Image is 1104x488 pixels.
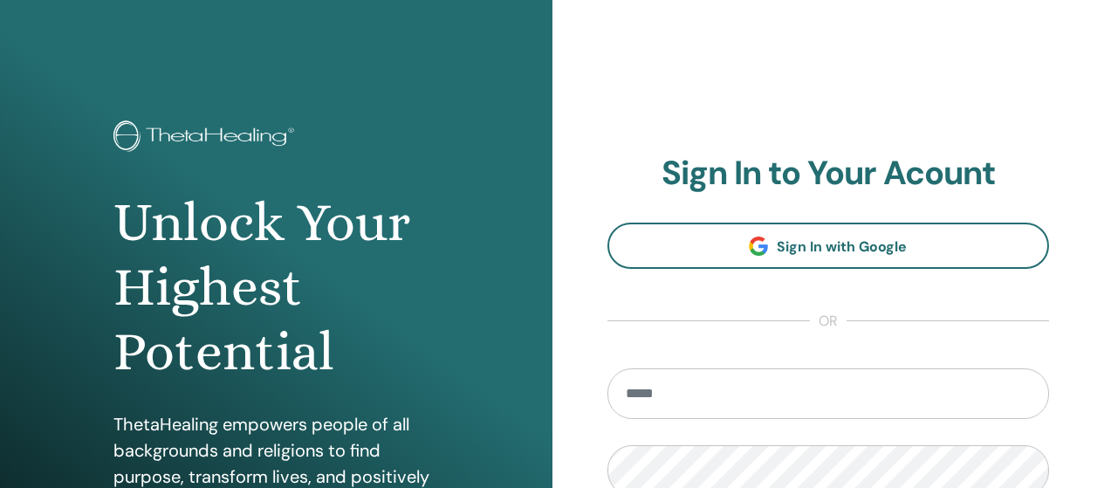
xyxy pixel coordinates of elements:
h2: Sign In to Your Acount [607,154,1050,194]
span: Sign In with Google [777,237,907,256]
span: or [810,311,847,332]
h1: Unlock Your Highest Potential [113,190,438,385]
a: Sign In with Google [607,223,1050,269]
